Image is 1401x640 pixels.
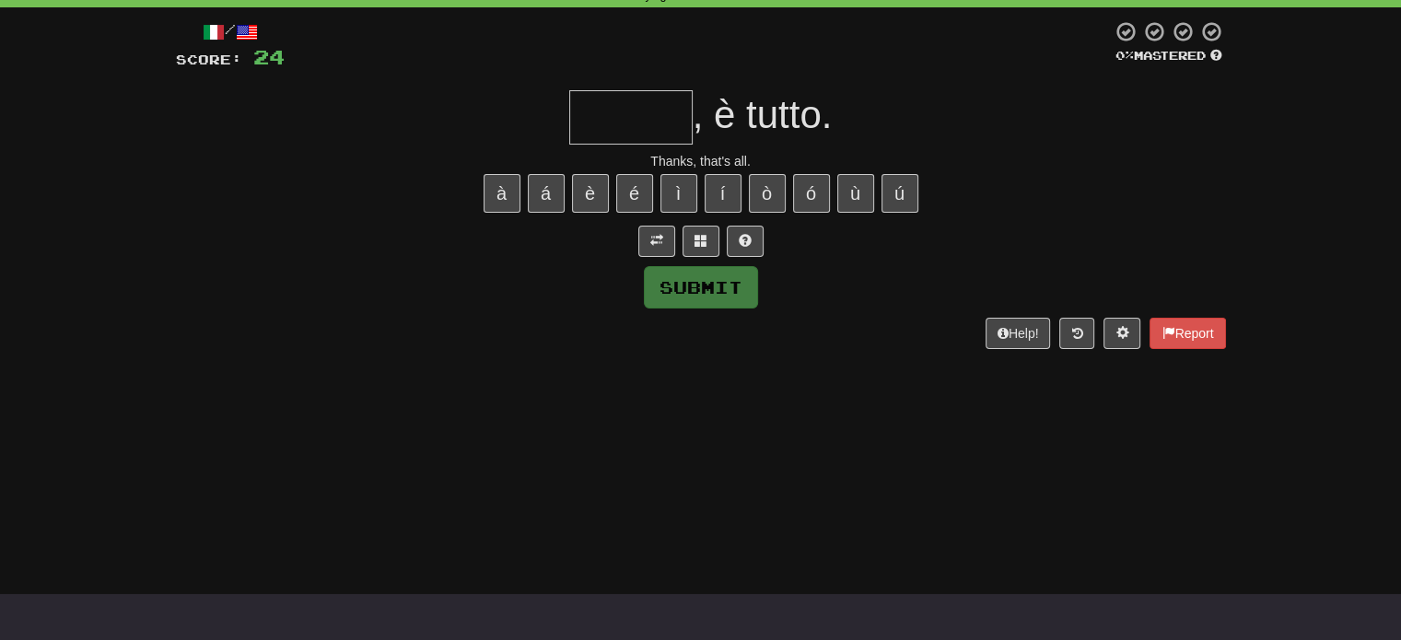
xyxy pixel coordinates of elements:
button: à [484,174,520,213]
button: é [616,174,653,213]
span: 24 [253,45,285,68]
button: ì [660,174,697,213]
button: Report [1150,318,1225,349]
button: ó [793,174,830,213]
button: Submit [644,266,758,308]
button: Help! [986,318,1051,349]
div: / [176,20,285,43]
button: á [528,174,565,213]
button: Switch sentence to multiple choice alt+p [683,226,719,257]
button: í [705,174,741,213]
button: è [572,174,609,213]
span: Score: [176,52,242,67]
button: ò [749,174,786,213]
div: Thanks, that's all. [176,152,1226,170]
button: ù [837,174,874,213]
button: Toggle translation (alt+t) [638,226,675,257]
button: ú [881,174,918,213]
div: Mastered [1112,48,1226,64]
span: 0 % [1115,48,1134,63]
span: , è tutto. [693,93,833,136]
button: Single letter hint - you only get 1 per sentence and score half the points! alt+h [727,226,764,257]
button: Round history (alt+y) [1059,318,1094,349]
